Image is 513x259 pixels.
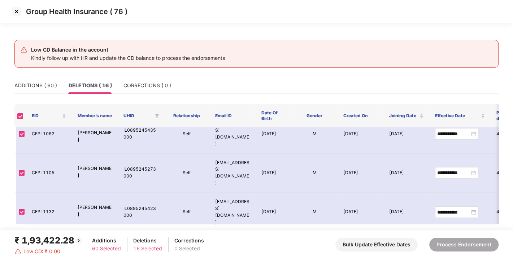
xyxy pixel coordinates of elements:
[337,154,383,193] td: [DATE]
[174,237,204,245] div: Corrections
[429,238,499,251] button: Process Endorsement
[164,154,209,193] td: Self
[164,104,209,127] th: Relationship
[26,154,72,193] td: CEPL1105
[78,165,112,179] p: [PERSON_NAME]
[78,123,112,143] p: Shiv [PERSON_NAME]
[123,113,152,119] span: UHID
[153,111,161,120] span: filter
[255,154,291,193] td: [DATE]
[389,113,418,119] span: Joining Date
[291,154,337,193] td: M
[291,114,337,153] td: M
[291,104,337,127] th: Gender
[383,154,429,193] td: [DATE]
[69,82,112,89] div: DELETIONS ( 16 )
[118,154,164,193] td: IL0895245273000
[31,54,225,62] div: Kindly follow up with HR and update the CD balance to process the endorsements
[164,193,209,232] td: Self
[26,104,72,127] th: EID
[335,238,418,251] button: Bulk Update Effective Dates
[209,114,255,153] td: [EMAIL_ADDRESS][DOMAIN_NAME]
[11,6,22,17] img: svg+xml;base64,PHN2ZyBpZD0iQ3Jvc3MtMzJ4MzIiIHhtbG5zPSJodHRwOi8vd3d3LnczLm9yZy8yMDAwL3N2ZyIgd2lkdG...
[155,114,159,118] span: filter
[32,113,61,119] span: EID
[255,104,291,127] th: Date Of Birth
[23,247,60,255] span: Low CD: ₹ 0.00
[14,82,57,89] div: ADDITIONS ( 60 )
[72,104,118,127] th: Member’s name
[255,193,291,232] td: [DATE]
[14,248,22,255] img: svg+xml;base64,PHN2ZyBpZD0iRGFuZ2VyLTMyeDMyIiB4bWxucz0iaHR0cDovL3d3dy53My5vcmcvMjAwMC9zdmciIHdpZH...
[164,114,209,153] td: Self
[118,193,164,232] td: IL0895245423000
[209,193,255,232] td: [EMAIL_ADDRESS][DOMAIN_NAME]
[123,82,171,89] div: CORRECTIONS ( 0 )
[209,104,255,127] th: Email ID
[78,204,112,218] p: [PERSON_NAME]
[337,104,383,127] th: Created On
[26,7,127,16] p: Group Health Insurance ( 76 )
[255,114,291,153] td: [DATE]
[92,237,121,245] div: Additions
[20,46,27,53] img: svg+xml;base64,PHN2ZyB4bWxucz0iaHR0cDovL3d3dy53My5vcmcvMjAwMC9zdmciIHdpZHRoPSIyNCIgaGVpZ2h0PSIyNC...
[26,114,72,153] td: CEPL1062
[337,193,383,232] td: [DATE]
[337,114,383,153] td: [DATE]
[118,114,164,153] td: IL0895245435000
[92,245,121,253] div: 60 Selected
[383,114,429,153] td: [DATE]
[429,104,491,127] th: Effective Date
[133,237,162,245] div: Deletions
[383,104,429,127] th: Joining Date
[383,193,429,232] td: [DATE]
[14,234,83,247] div: ₹ 1,93,422.28
[26,193,72,232] td: CEPL1132
[291,193,337,232] td: M
[435,113,479,119] span: Effective Date
[209,154,255,193] td: [EMAIL_ADDRESS][DOMAIN_NAME]
[74,236,83,245] img: svg+xml;base64,PHN2ZyBpZD0iQmFjay0yMHgyMCIgeG1sbnM9Imh0dHA6Ly93d3cudzMub3JnLzIwMDAvc3ZnIiB3aWR0aD...
[31,45,225,54] div: Low CD Balance in the account
[174,245,204,253] div: 0 Selected
[133,245,162,253] div: 16 Selected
